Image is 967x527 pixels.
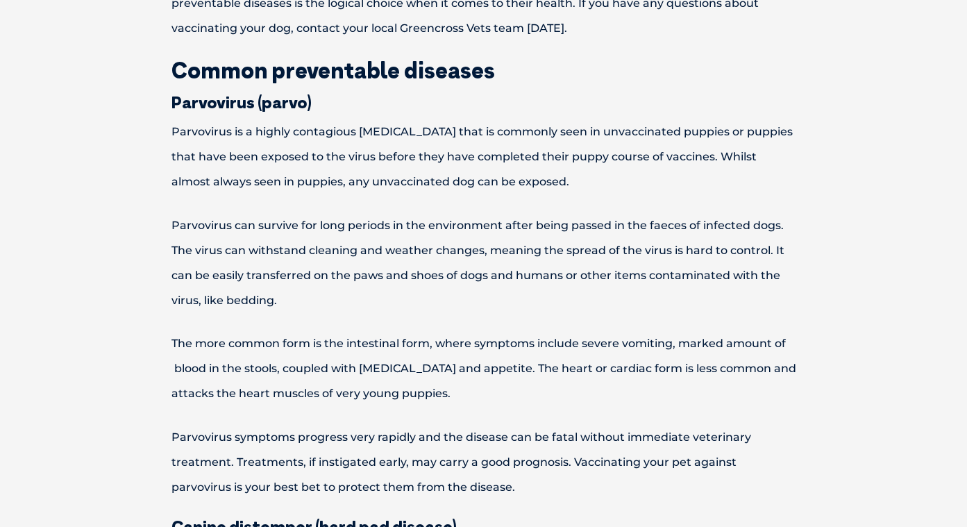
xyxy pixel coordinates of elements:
h3: Parvovirus (parvo) [123,94,845,110]
p: Parvovirus is a highly contagious [MEDICAL_DATA] that is commonly seen in unvaccinated puppies or... [123,119,845,194]
p: The more common form is the intestinal form, where symptoms include severe vomiting, marked amoun... [123,331,845,406]
button: Search [940,63,954,77]
h2: Common preventable diseases [123,59,845,81]
p: Parvovirus symptoms progress very rapidly and the disease can be fatal without immediate veterina... [123,425,845,500]
p: Parvovirus can survive for long periods in the environment after being passed in the faeces of in... [123,213,845,313]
